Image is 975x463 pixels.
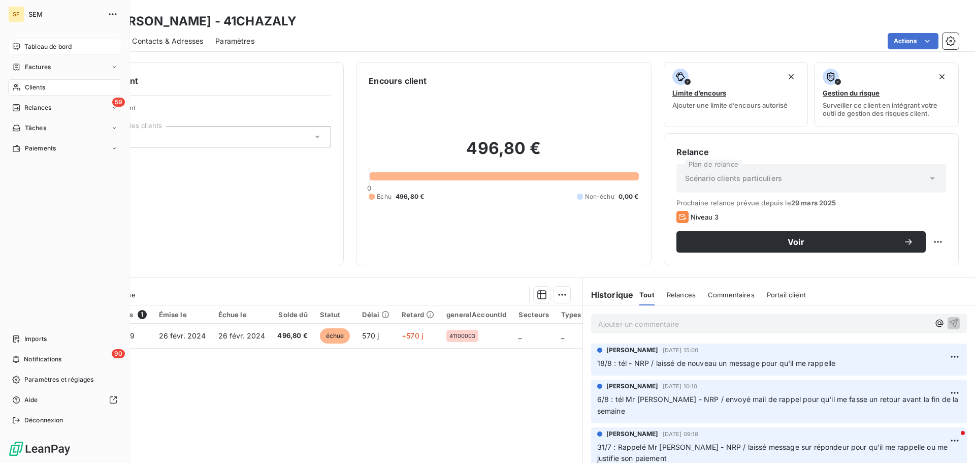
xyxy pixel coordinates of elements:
h6: Historique [583,289,634,301]
h3: M. [PERSON_NAME] - 41CHAZALY [89,12,297,30]
div: Émise le [159,311,206,319]
span: échue [320,328,350,344]
span: Aide [24,395,38,405]
span: _ [561,331,564,340]
div: generalAccountId [446,311,506,319]
a: Aide [8,392,121,408]
span: Voir [689,238,903,246]
span: Relances [667,291,696,299]
span: Surveiller ce client en intégrant votre outil de gestion des risques client. [823,101,950,117]
span: 496,80 € [396,192,424,201]
span: Paramètres et réglages [24,375,93,384]
button: Voir [676,231,926,253]
span: Propriétés Client [82,104,331,118]
div: Types de contentieux [561,311,633,319]
span: [PERSON_NAME] [606,382,659,391]
span: Prochaine relance prévue depuis le [676,199,946,207]
span: 26 févr. 2024 [218,331,266,340]
div: Solde dû [277,311,307,319]
button: Actions [888,33,938,49]
span: [DATE] 15:00 [663,347,699,353]
span: Clients [25,83,45,92]
span: Paiements [25,144,56,153]
img: Logo LeanPay [8,441,71,457]
span: Tout [639,291,655,299]
span: 6/8 : tél Mr [PERSON_NAME] - NRP / envoyé mail de rappel pour qu'il me fasse un retour avant la f... [597,395,961,415]
span: 29 mars 2025 [791,199,836,207]
span: Niveau 3 [691,213,719,221]
span: Ajouter une limite d’encours autorisé [672,101,788,109]
span: Limite d’encours [672,89,726,97]
span: [DATE] 10:10 [663,383,698,389]
span: Contacts & Adresses [132,36,203,46]
span: 26 févr. 2024 [159,331,206,340]
span: Non-échu [585,192,614,201]
span: Portail client [767,291,806,299]
span: 31/7 : Rappelé Mr [PERSON_NAME] - NRP / laissé message sur répondeur pour qu'il me rappelle ou me... [597,443,950,463]
div: Échue le [218,311,266,319]
h2: 496,80 € [369,138,638,169]
span: +570 j [402,331,423,340]
h6: Informations client [61,75,331,87]
div: Secteurs [518,311,548,319]
span: Notifications [24,355,61,364]
span: 0,00 € [619,192,639,201]
div: Délai [362,311,389,319]
span: 90 [112,349,125,358]
div: Statut [320,311,350,319]
span: 59 [112,98,125,107]
span: Gestion du risque [823,89,880,97]
span: Scénario clients particuliers [685,173,782,183]
h6: Encours client [369,75,427,87]
span: [PERSON_NAME] [606,429,659,439]
span: Paramètres [215,36,254,46]
span: [DATE] 09:18 [663,431,699,437]
span: SEM [28,10,102,18]
span: _ [518,331,522,340]
span: Déconnexion [24,416,63,425]
iframe: Intercom live chat [940,428,965,453]
span: Échu [377,192,392,201]
span: [PERSON_NAME] [606,346,659,355]
h6: Relance [676,146,946,158]
div: SE [8,6,24,22]
button: Gestion du risqueSurveiller ce client en intégrant votre outil de gestion des risques client. [814,62,959,127]
span: 0 [367,184,371,192]
span: 41100003 [449,333,475,339]
span: 1 [138,310,147,319]
span: Tableau de bord [24,42,72,51]
span: Commentaires [708,291,755,299]
span: Relances [24,103,51,112]
span: Factures [25,63,51,72]
span: 18/8 : tél - NRP / laissé de nouveau un message pour qu'il me rappelle [597,359,836,367]
span: 496,80 € [277,331,307,341]
span: Imports [24,334,47,344]
div: Retard [402,311,434,319]
span: 570 j [362,331,379,340]
button: Limite d’encoursAjouter une limite d’encours autorisé [664,62,808,127]
span: Tâches [25,124,46,133]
